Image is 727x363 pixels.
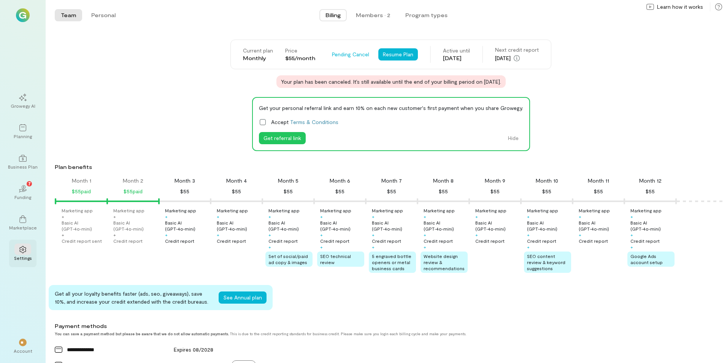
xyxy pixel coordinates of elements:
[243,54,273,62] div: Monthly
[527,220,571,232] div: Basic AI (GPT‑4o‑mini)
[579,238,608,244] div: Credit report
[372,232,375,238] div: +
[485,177,505,185] div: Month 9
[11,103,35,109] div: Growegy AI
[527,244,530,250] div: +
[290,119,338,125] a: Terms & Conditions
[62,220,106,232] div: Basic AI (GPT‑4o‑mini)
[542,187,551,196] div: $55
[439,187,448,196] div: $55
[284,187,293,196] div: $55
[165,207,196,213] div: Marketing app
[320,213,323,220] div: +
[9,118,37,145] a: Planning
[62,207,93,213] div: Marketing app
[475,238,505,244] div: Credit report
[165,213,168,220] div: +
[55,331,229,336] strong: You can save a payment method but please be aware that we do not allow automatic payments.
[174,346,213,353] span: Expires 08/2028
[113,232,116,238] div: +
[630,207,662,213] div: Marketing app
[443,54,470,62] div: [DATE]
[113,207,144,213] div: Marketing app
[8,164,38,170] div: Business Plan
[268,220,313,232] div: Basic AI (GPT‑4o‑mini)
[387,187,396,196] div: $55
[579,220,623,232] div: Basic AI (GPT‑4o‑mini)
[424,213,426,220] div: +
[381,177,402,185] div: Month 7
[14,133,32,139] div: Planning
[285,54,315,62] div: $55/month
[527,238,556,244] div: Credit report
[55,322,657,330] div: Payment methods
[527,232,530,238] div: +
[320,232,323,238] div: +
[372,238,401,244] div: Credit report
[85,9,122,21] button: Personal
[320,238,349,244] div: Credit report
[268,244,271,250] div: +
[180,187,189,196] div: $55
[268,253,308,265] span: Set of social/paid ad copy & images
[330,177,350,185] div: Month 6
[594,187,603,196] div: $55
[475,232,478,238] div: +
[639,177,662,185] div: Month 12
[424,238,453,244] div: Credit report
[378,48,418,61] button: Resume Plan
[320,220,364,232] div: Basic AI (GPT‑4o‑mini)
[319,9,347,21] button: Billing
[281,78,501,86] span: Your plan has been canceled. It’s still available until the end of your billing period on [DATE].
[579,232,581,238] div: +
[630,213,633,220] div: +
[372,244,375,250] div: +
[424,244,426,250] div: +
[9,209,37,237] a: Marketplace
[475,213,478,220] div: +
[424,253,465,271] span: Website design review & recommendations
[503,132,523,144] button: Hide
[9,224,37,231] div: Marketplace
[630,232,633,238] div: +
[285,47,315,54] div: Price
[14,348,32,354] div: Account
[320,244,323,250] div: +
[271,118,338,126] span: Accept
[372,220,416,232] div: Basic AI (GPT‑4o‑mini)
[320,207,351,213] div: Marketing app
[495,46,539,54] div: Next credit report
[268,207,300,213] div: Marketing app
[165,220,209,232] div: Basic AI (GPT‑4o‑mini)
[259,132,306,144] button: Get referral link
[9,240,37,267] a: Settings
[219,291,267,304] button: See Annual plan
[424,232,426,238] div: +
[113,238,143,244] div: Credit report
[268,232,271,238] div: +
[335,187,344,196] div: $55
[124,187,143,196] div: $55 paid
[14,194,31,200] div: Funding
[72,187,91,196] div: $55 paid
[657,3,703,11] span: Learn how it works
[9,179,37,206] a: Funding
[475,220,519,232] div: Basic AI (GPT‑4o‑mini)
[443,47,470,54] div: Active until
[113,220,157,232] div: Basic AI (GPT‑4o‑mini)
[527,253,565,271] span: SEO content review & keyword suggestions
[226,177,247,185] div: Month 4
[62,232,64,238] div: +
[630,238,660,244] div: Credit report
[327,48,374,61] div: Pending Cancel
[55,290,213,306] div: Get all your loyalty benefits faster (ads, seo, giveaways), save 10%, and increase your credit ex...
[630,220,675,232] div: Basic AI (GPT‑4o‑mini)
[217,238,246,244] div: Credit report
[424,207,455,213] div: Marketing app
[475,207,506,213] div: Marketing app
[424,220,468,232] div: Basic AI (GPT‑4o‑mini)
[527,207,558,213] div: Marketing app
[495,54,539,63] div: [DATE]
[165,238,194,244] div: Credit report
[165,232,168,238] div: +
